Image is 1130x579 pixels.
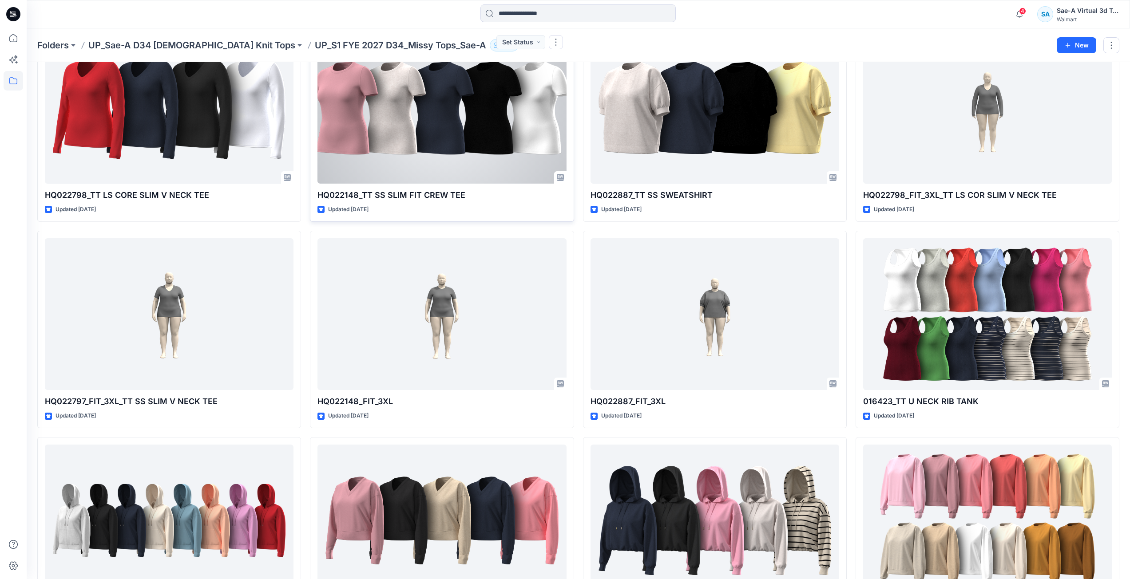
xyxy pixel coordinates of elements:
[1057,5,1119,16] div: Sae-A Virtual 3d Team
[45,395,293,408] p: HQ022797_FIT_3XL_TT SS SLIM V NECK TEE
[601,205,642,214] p: Updated [DATE]
[45,189,293,201] p: HQ022798_TT LS CORE SLIM V NECK TEE
[328,411,369,421] p: Updated [DATE]
[591,32,839,184] a: HQ022887_TT SS SWEATSHIRT
[1037,6,1053,22] div: SA
[88,39,295,51] a: UP_Sae-A D34 [DEMOGRAPHIC_DATA] Knit Tops
[1057,37,1096,53] button: New
[863,395,1112,408] p: 016423_TT U NECK RIB TANK
[56,411,96,421] p: Updated [DATE]
[1019,8,1026,15] span: 4
[601,411,642,421] p: Updated [DATE]
[863,189,1112,201] p: HQ022798_FIT_3XL_TT LS COR SLIM V NECK TEE
[863,32,1112,184] a: HQ022798_FIT_3XL_TT LS COR SLIM V NECK TEE
[45,32,293,184] a: HQ022798_TT LS CORE SLIM V NECK TEE
[874,411,914,421] p: Updated [DATE]
[45,238,293,390] a: HQ022797_FIT_3XL_TT SS SLIM V NECK TEE
[874,205,914,214] p: Updated [DATE]
[317,32,566,184] a: HQ022148_TT SS SLIM FIT CREW TEE
[863,238,1112,390] a: 016423_TT U NECK RIB TANK
[591,395,839,408] p: HQ022887_FIT_3XL
[317,189,566,201] p: HQ022148_TT SS SLIM FIT CREW TEE
[490,39,519,51] button: 53
[315,39,486,51] p: UP_S1 FYE 2027 D34_Missy Tops_Sae-A
[56,205,96,214] p: Updated [DATE]
[317,238,566,390] a: HQ022148_FIT_3XL
[328,205,369,214] p: Updated [DATE]
[1057,16,1119,23] div: Walmart
[317,395,566,408] p: HQ022148_FIT_3XL
[591,189,839,201] p: HQ022887_TT SS SWEATSHIRT
[591,238,839,390] a: HQ022887_FIT_3XL
[37,39,69,51] a: Folders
